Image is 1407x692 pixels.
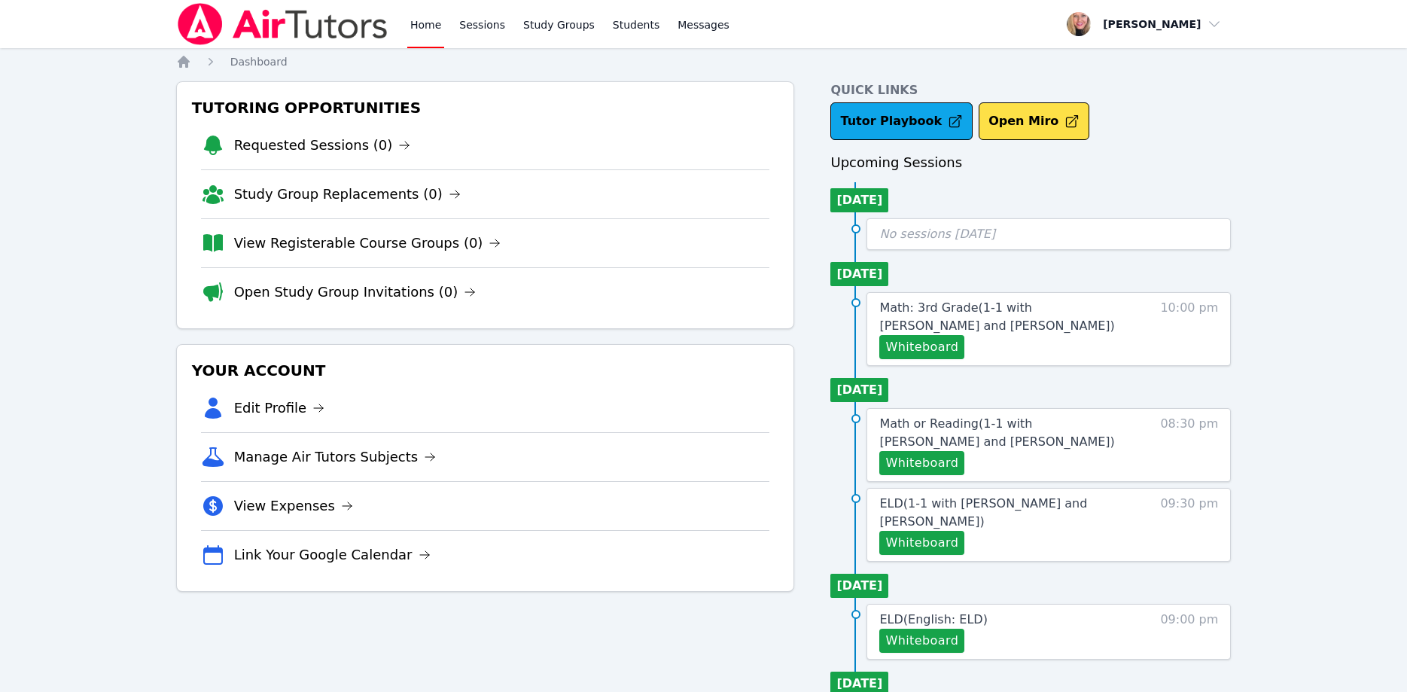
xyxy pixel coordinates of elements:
[879,611,987,629] a: ELD(English: ELD)
[234,398,325,419] a: Edit Profile
[189,94,782,121] h3: Tutoring Opportunities
[234,447,437,468] a: Manage Air Tutors Subjects
[1160,299,1218,359] span: 10:00 pm
[1160,415,1218,475] span: 08:30 pm
[879,495,1133,531] a: ELD(1-1 with [PERSON_NAME] and [PERSON_NAME])
[678,17,729,32] span: Messages
[879,415,1133,451] a: Math or Reading(1-1 with [PERSON_NAME] and [PERSON_NAME])
[879,227,995,241] span: No sessions [DATE]
[234,495,353,517] a: View Expenses
[879,335,964,359] button: Whiteboard
[879,451,964,475] button: Whiteboard
[830,378,888,402] li: [DATE]
[879,531,964,555] button: Whiteboard
[879,416,1114,449] span: Math or Reading ( 1-1 with [PERSON_NAME] and [PERSON_NAME] )
[176,3,389,45] img: Air Tutors
[234,282,477,303] a: Open Study Group Invitations (0)
[979,102,1089,140] button: Open Miro
[234,233,501,254] a: View Registerable Course Groups (0)
[879,299,1133,335] a: Math: 3rd Grade(1-1 with [PERSON_NAME] and [PERSON_NAME])
[830,262,888,286] li: [DATE]
[176,54,1232,69] nav: Breadcrumb
[1160,495,1218,555] span: 09:30 pm
[879,629,964,653] button: Whiteboard
[234,544,431,565] a: Link Your Google Calendar
[234,135,411,156] a: Requested Sessions (0)
[234,184,461,205] a: Study Group Replacements (0)
[189,357,782,384] h3: Your Account
[230,56,288,68] span: Dashboard
[1160,611,1218,653] span: 09:00 pm
[830,81,1231,99] h4: Quick Links
[830,152,1231,173] h3: Upcoming Sessions
[879,612,987,626] span: ELD ( English: ELD )
[879,496,1087,529] span: ELD ( 1-1 with [PERSON_NAME] and [PERSON_NAME] )
[830,188,888,212] li: [DATE]
[230,54,288,69] a: Dashboard
[830,574,888,598] li: [DATE]
[830,102,973,140] a: Tutor Playbook
[879,300,1114,333] span: Math: 3rd Grade ( 1-1 with [PERSON_NAME] and [PERSON_NAME] )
